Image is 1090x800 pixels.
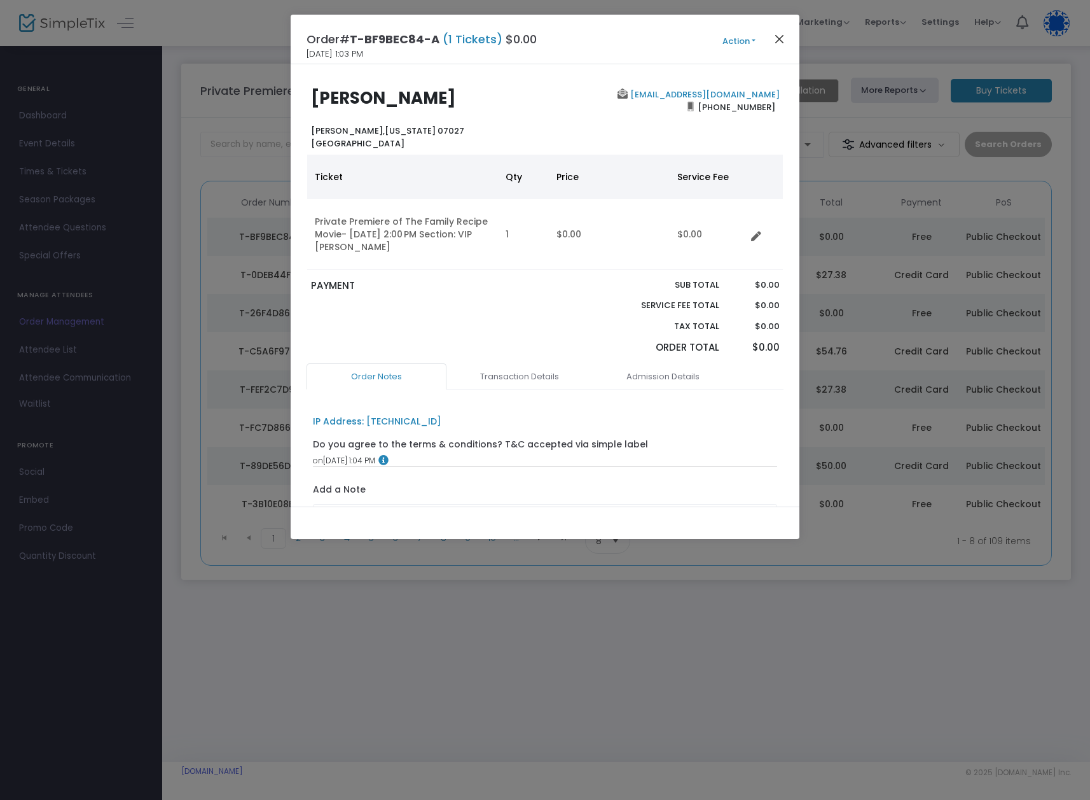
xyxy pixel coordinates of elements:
th: Qty [498,155,549,199]
button: Close [771,31,788,47]
button: Action [701,34,777,48]
span: [PHONE_NUMBER] [694,97,780,117]
td: $0.00 [670,199,746,270]
span: T-BF9BEC84-A [350,31,439,47]
td: $0.00 [549,199,670,270]
a: [EMAIL_ADDRESS][DOMAIN_NAME] [628,88,780,101]
p: Tax Total [611,320,719,333]
p: Service Fee Total [611,299,719,312]
span: [DATE] 1:03 PM [307,48,363,60]
h4: Order# $0.00 [307,31,537,48]
p: $0.00 [731,340,779,355]
div: IP Address: [TECHNICAL_ID] [313,415,441,428]
b: [PERSON_NAME] [311,87,456,109]
span: (1 Tickets) [439,31,506,47]
b: [US_STATE] 07027 [GEOGRAPHIC_DATA] [311,125,464,150]
p: $0.00 [731,320,779,333]
div: Data table [307,155,783,270]
a: Admission Details [593,363,733,390]
a: Order Notes [307,363,446,390]
p: Order Total [611,340,719,355]
p: $0.00 [731,279,779,291]
p: $0.00 [731,299,779,312]
span: on [313,455,323,466]
span: [PERSON_NAME], [311,125,385,137]
th: Ticket [307,155,498,199]
td: 1 [498,199,549,270]
div: Do you agree to the terms & conditions? T&C accepted via simple label [313,438,648,451]
p: Sub total [611,279,719,291]
label: Add a Note [313,483,366,500]
th: Service Fee [670,155,746,199]
div: [DATE] 1:04 PM [313,455,778,467]
th: Price [549,155,670,199]
a: Transaction Details [450,363,590,390]
p: PAYMENT [311,279,539,293]
td: Private Premiere of The Family Recipe Movie- [DATE] 2:00 PM Section: VIP [PERSON_NAME] [307,199,498,270]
